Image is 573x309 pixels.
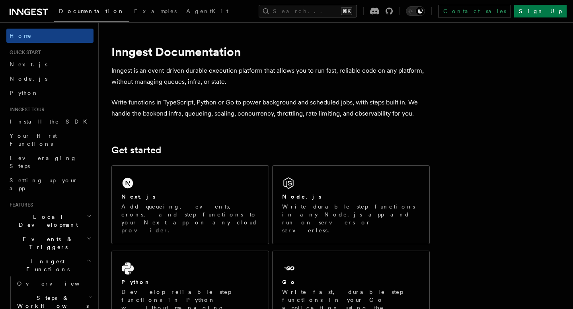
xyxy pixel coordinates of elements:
a: Examples [129,2,181,21]
p: Write durable step functions in any Node.js app and run on servers or serverless. [282,203,420,234]
h2: Node.js [282,193,322,201]
button: Toggle dark mode [406,6,425,16]
a: Setting up your app [6,173,94,195]
a: Next.js [6,57,94,71]
h2: Go [282,278,296,286]
a: Sign Up [514,5,567,17]
p: Add queueing, events, crons, and step functions to your Next app on any cloud provider. [121,203,259,234]
a: Your first Functions [6,129,94,151]
span: Setting up your app [10,177,78,191]
kbd: ⌘K [341,7,352,15]
span: Leveraging Steps [10,155,77,169]
button: Inngest Functions [6,254,94,276]
button: Events & Triggers [6,232,94,254]
a: Next.jsAdd queueing, events, crons, and step functions to your Next app on any cloud provider. [111,165,269,244]
span: Node.js [10,75,47,82]
a: Install the SDK [6,114,94,129]
button: Local Development [6,210,94,232]
span: Quick start [6,49,41,56]
span: AgentKit [186,8,228,14]
span: Your first Functions [10,133,57,147]
span: Python [10,90,39,96]
a: Overview [14,276,94,291]
h2: Python [121,278,151,286]
a: Contact sales [438,5,511,17]
span: Install the SDK [10,118,92,125]
span: Overview [17,280,99,287]
a: Node.jsWrite durable step functions in any Node.js app and run on servers or serverless. [272,165,430,244]
a: AgentKit [181,2,233,21]
h1: Inngest Documentation [111,44,430,59]
span: Local Development [6,213,87,229]
a: Leveraging Steps [6,151,94,173]
a: Documentation [54,2,129,22]
span: Home [10,32,32,40]
p: Inngest is an event-driven durable execution platform that allows you to run fast, reliable code ... [111,65,430,87]
span: Inngest tour [6,106,45,113]
a: Node.js [6,71,94,86]
a: Python [6,86,94,100]
a: Home [6,29,94,43]
span: Inngest Functions [6,257,86,273]
span: Documentation [59,8,125,14]
span: Examples [134,8,177,14]
p: Write functions in TypeScript, Python or Go to power background and scheduled jobs, with steps bu... [111,97,430,119]
button: Search...⌘K [259,5,357,17]
h2: Next.js [121,193,156,201]
span: Features [6,202,33,208]
span: Next.js [10,61,47,68]
span: Events & Triggers [6,235,87,251]
a: Get started [111,145,161,156]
